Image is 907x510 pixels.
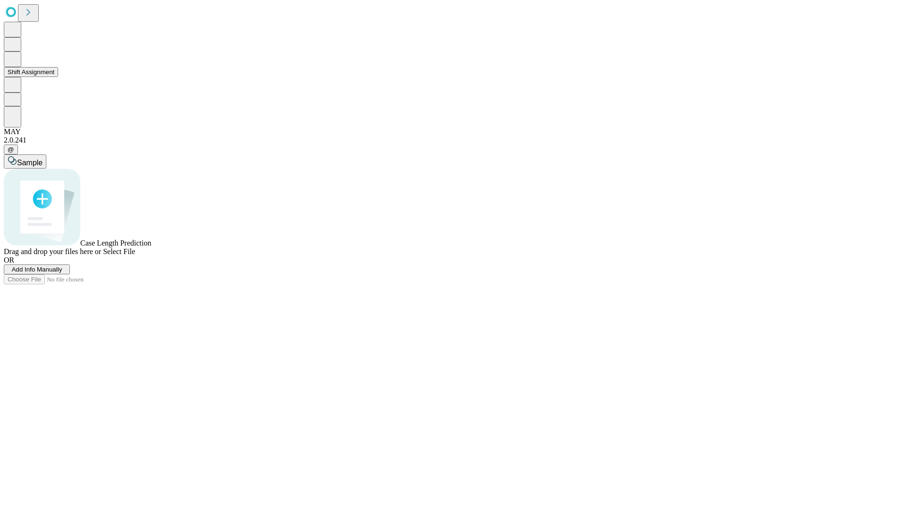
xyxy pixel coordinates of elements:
[4,256,14,264] span: OR
[4,67,58,77] button: Shift Assignment
[4,247,101,255] span: Drag and drop your files here or
[4,144,18,154] button: @
[12,266,62,273] span: Add Info Manually
[4,127,903,136] div: MAY
[103,247,135,255] span: Select File
[4,264,70,274] button: Add Info Manually
[17,159,43,167] span: Sample
[4,154,46,169] button: Sample
[80,239,151,247] span: Case Length Prediction
[4,136,903,144] div: 2.0.241
[8,146,14,153] span: @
